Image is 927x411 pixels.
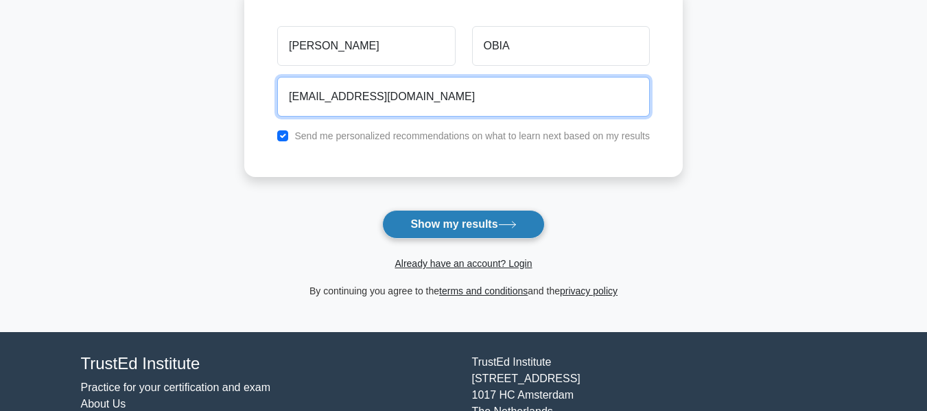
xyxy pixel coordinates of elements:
[81,398,126,410] a: About Us
[439,285,528,296] a: terms and conditions
[382,210,544,239] button: Show my results
[395,258,532,269] a: Already have an account? Login
[81,354,456,374] h4: TrustEd Institute
[472,26,650,66] input: Last name
[236,283,691,299] div: By continuing you agree to the and the
[560,285,618,296] a: privacy policy
[294,130,650,141] label: Send me personalized recommendations on what to learn next based on my results
[277,77,650,117] input: Email
[277,26,455,66] input: First name
[81,381,271,393] a: Practice for your certification and exam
